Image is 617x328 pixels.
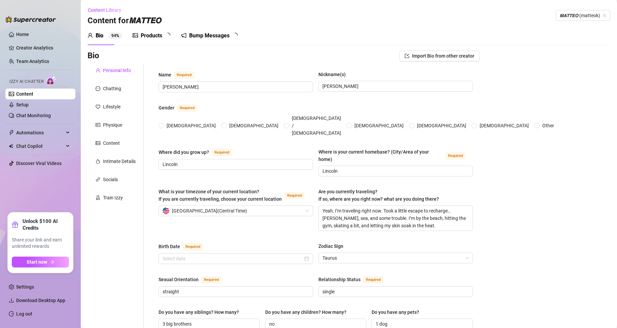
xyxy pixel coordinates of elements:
[12,257,69,267] button: Start nowarrow-right
[16,91,33,97] a: Content
[103,67,131,74] div: Personal Info
[159,149,209,156] div: Where did you grow up?
[603,13,607,18] span: team
[405,54,409,58] span: import
[16,311,32,317] a: Log out
[50,260,55,264] span: arrow-right
[265,308,346,316] div: Do you have any children? How many?
[96,195,100,200] span: experiment
[318,71,350,78] label: Nickname(s)
[16,102,29,107] a: Setup
[318,276,361,283] div: Relationship Status
[322,288,468,295] input: Relationship Status
[318,71,346,78] div: Nickname(s)
[16,32,29,37] a: Home
[172,206,247,216] span: [GEOGRAPHIC_DATA] ( Central Time )
[189,32,230,40] div: Bump Messages
[540,122,557,129] span: Other
[5,16,56,23] img: logo-BBDzfeDw.svg
[141,32,162,40] div: Products
[163,161,308,168] input: Where did you grow up?
[163,255,303,262] input: Birth Date
[46,76,57,86] img: AI Chatter
[322,83,468,90] input: Nickname(s)
[88,5,127,15] button: Content Library
[227,122,281,129] span: [DEMOGRAPHIC_DATA]
[159,276,199,283] div: Sexual Orientation
[103,176,118,183] div: Socials
[174,71,194,79] span: Required
[159,242,210,251] label: Birth Date
[103,158,136,165] div: Intimate Details
[159,71,202,79] label: Name
[159,104,205,112] label: Gender
[163,83,308,91] input: Name
[16,284,34,290] a: Settings
[96,68,100,73] span: user
[177,104,197,112] span: Required
[322,253,469,263] span: Taurus
[322,167,468,175] input: Where is your current homebase? (City/Area of your home)
[159,275,229,284] label: Sexual Orientation
[318,242,348,250] label: Zodiac Sign
[412,53,474,59] span: Import Bio from other creator
[414,122,469,129] span: [DEMOGRAPHIC_DATA]
[399,51,480,61] button: Import Bio from other creator
[133,33,138,38] span: picture
[159,243,180,250] div: Birth Date
[103,85,121,92] div: Chatting
[159,189,282,202] span: What is your timezone of your current location? If you are currently traveling, choose your curre...
[163,288,308,295] input: Sexual Orientation
[560,10,606,21] span: 𝙈𝘼𝙏𝙏𝙀𝙊 (matteok)
[318,242,343,250] div: Zodiac Sign
[16,59,49,64] a: Team Analytics
[16,113,51,118] a: Chat Monitoring
[201,276,221,284] span: Required
[232,33,238,38] span: loading
[376,320,468,328] input: Do you have any pets?
[23,218,69,231] strong: Unlock $100 AI Credits
[103,103,121,110] div: Lifestyle
[9,78,43,85] span: Izzy AI Chatter
[9,144,13,149] img: Chat Copilot
[9,130,14,135] span: thunderbolt
[477,122,532,129] span: [DEMOGRAPHIC_DATA]
[318,148,473,163] label: Where is your current homebase? (City/Area of your home)
[164,122,218,129] span: [DEMOGRAPHIC_DATA]
[9,298,14,303] span: download
[372,308,424,316] label: Do you have any pets?
[88,7,121,13] span: Content Library
[165,33,170,38] span: loading
[159,71,171,78] div: Name
[159,308,244,316] label: Do you have any siblings? How many?
[96,123,100,127] span: idcard
[96,86,100,91] span: message
[163,207,169,214] img: us
[181,33,186,38] span: notification
[265,308,351,316] label: Do you have any children? How many?
[212,149,232,156] span: Required
[96,141,100,145] span: picture
[363,276,383,284] span: Required
[289,114,344,137] span: [DEMOGRAPHIC_DATA] / [DEMOGRAPHIC_DATA]
[96,177,100,182] span: link
[318,148,443,163] div: Where is your current homebase? (City/Area of your home)
[284,192,305,199] span: Required
[88,15,161,26] h3: Content for 𝙈𝘼𝙏𝙏𝙀𝙊
[159,308,239,316] div: Do you have any siblings? How many?
[318,189,439,202] span: Are you currently traveling? If so, where are you right now? what are you doing there?
[352,122,406,129] span: [DEMOGRAPHIC_DATA]
[103,139,120,147] div: Content
[159,148,239,156] label: Where did you grow up?
[16,42,70,53] a: Creator Analytics
[96,159,100,164] span: fire
[16,141,64,152] span: Chat Copilot
[103,194,123,201] div: Train Izzy
[159,104,174,111] div: Gender
[183,243,203,251] span: Required
[16,161,62,166] a: Discover Viral Videos
[318,275,391,284] label: Relationship Status
[372,308,419,316] div: Do you have any pets?
[103,121,122,129] div: Physique
[12,237,69,250] span: Share your link and earn unlimited rewards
